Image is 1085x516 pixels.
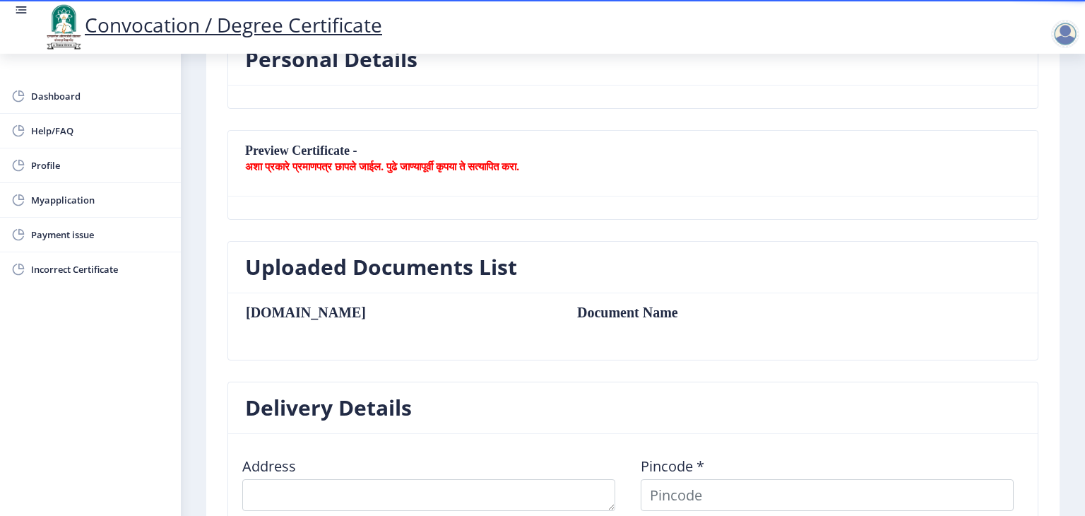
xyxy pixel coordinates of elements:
[245,159,519,173] b: अशा प्रकारे प्रमाणपत्र छापले जाईल. पुढे जाण्यापूर्वी कृपया ते सत्यापित करा.
[31,122,170,139] span: Help/FAQ
[245,394,412,422] h3: Delivery Details
[31,157,170,174] span: Profile
[228,131,1038,197] nb-card-header: Preview Certificate -
[31,261,170,278] span: Incorrect Certificate
[42,3,85,51] img: logo
[31,88,170,105] span: Dashboard
[245,253,517,281] h3: Uploaded Documents List
[641,459,704,474] label: Pincode *
[245,45,417,74] h3: Personal Details
[31,192,170,209] span: Myapplication
[563,305,865,320] td: Document Name
[245,305,563,320] th: [DOMAIN_NAME]
[31,226,170,243] span: Payment issue
[242,459,296,474] label: Address
[42,11,382,38] a: Convocation / Degree Certificate
[641,479,1014,511] input: Pincode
